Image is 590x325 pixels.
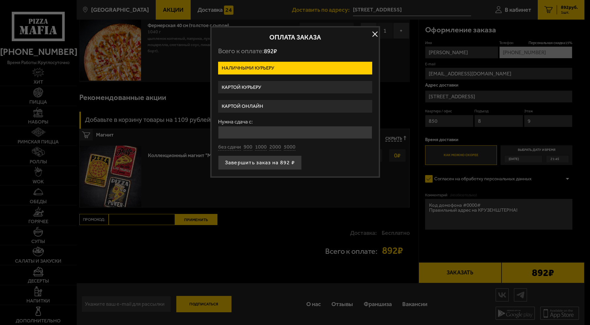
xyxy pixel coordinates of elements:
button: без сдачи [218,144,241,151]
span: 892 ₽ [264,47,277,55]
label: Нужна сдача с: [218,119,372,124]
button: 5000 [284,144,295,151]
p: Всего к оплате: [218,47,372,55]
button: Завершить заказ на 892 ₽ [218,155,302,170]
label: Картой курьеру [218,81,372,94]
label: Наличными курьеру [218,62,372,74]
label: Картой онлайн [218,100,372,113]
button: 2000 [269,144,281,151]
button: 900 [244,144,252,151]
button: 1000 [255,144,267,151]
h2: Оплата заказа [218,34,372,41]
